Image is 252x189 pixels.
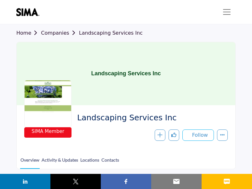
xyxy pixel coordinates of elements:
[41,30,79,36] a: Companies
[80,157,100,168] a: Locations
[31,128,64,135] span: SIMA Member
[173,178,180,185] img: email sharing button
[217,129,228,141] button: More details
[20,157,40,169] a: Overview
[218,6,236,18] button: Toggle navigation
[91,42,161,105] h1: Landscaping Services Inc
[72,178,79,185] img: twitter sharing button
[16,30,41,36] a: Home
[122,178,130,185] img: facebook sharing button
[21,178,29,185] img: linkedin sharing button
[169,129,179,141] button: Like
[41,157,78,168] a: Activity & Updates
[223,178,231,185] img: sms sharing button
[79,30,143,36] a: Landscaping Services Inc
[101,157,119,168] a: Contacts
[77,113,223,123] span: Landscaping Services Inc
[16,8,43,16] img: site Logo
[182,129,214,141] button: Follow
